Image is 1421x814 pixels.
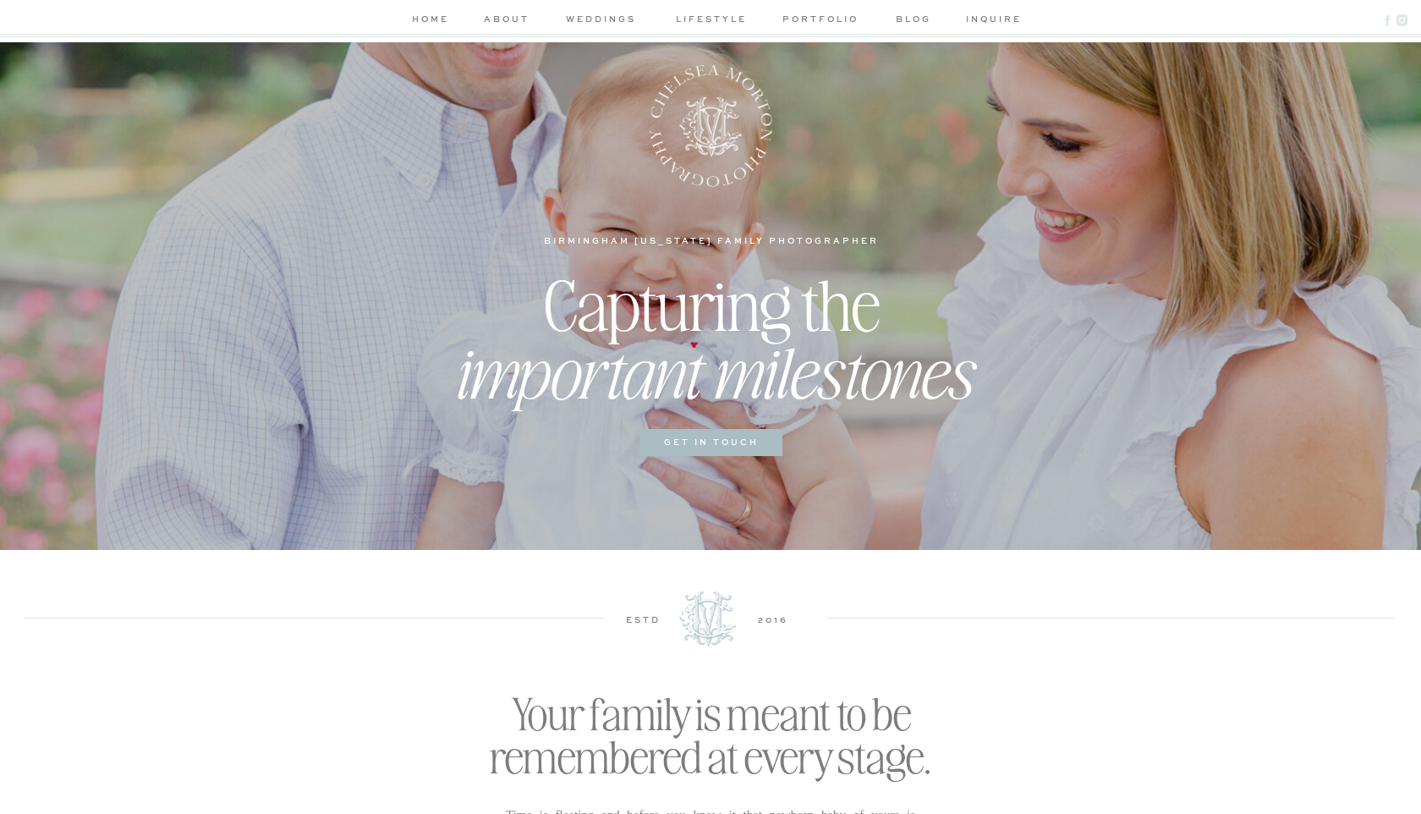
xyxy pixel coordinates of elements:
a: inquire [966,12,1014,30]
h2: important milestones [343,330,1078,417]
a: weddings [561,12,641,30]
a: blog [889,12,937,30]
h2: Your family is meant to be remembered at every stage. [451,690,970,789]
a: home [408,12,453,30]
h1: birmingham [US_STATE] family photographer [541,234,881,250]
h3: estd [605,613,681,625]
a: get in touch [649,435,773,451]
h3: 2016 [735,613,811,625]
a: about [481,12,532,30]
a: portfolio [780,12,860,30]
h2: Capturing the [396,262,1028,319]
a: lifestyle [671,12,751,30]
